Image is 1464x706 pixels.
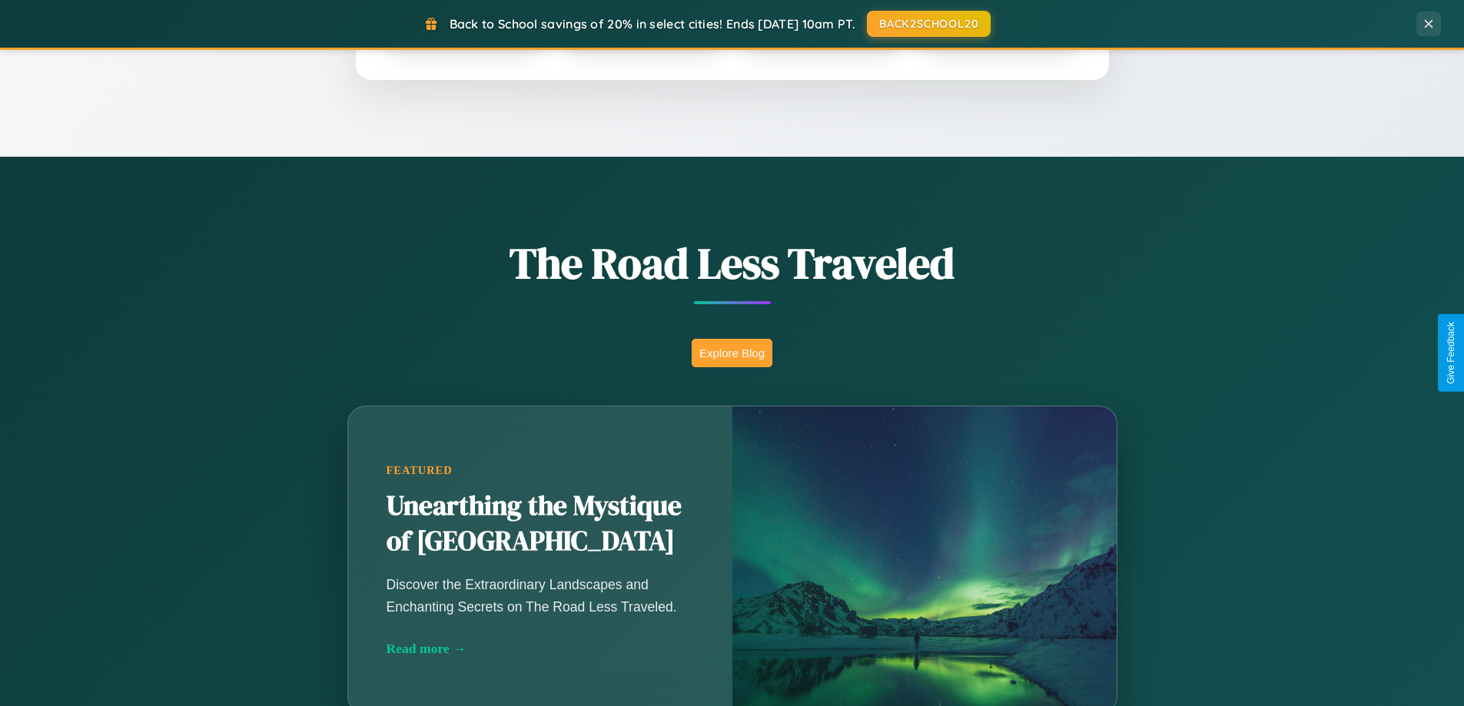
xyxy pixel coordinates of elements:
[387,464,694,477] div: Featured
[1446,322,1456,384] div: Give Feedback
[450,16,855,31] span: Back to School savings of 20% in select cities! Ends [DATE] 10am PT.
[692,339,772,367] button: Explore Blog
[387,641,694,657] div: Read more →
[387,574,694,617] p: Discover the Extraordinary Landscapes and Enchanting Secrets on The Road Less Traveled.
[271,234,1193,293] h1: The Road Less Traveled
[867,11,991,37] button: BACK2SCHOOL20
[387,489,694,559] h2: Unearthing the Mystique of [GEOGRAPHIC_DATA]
